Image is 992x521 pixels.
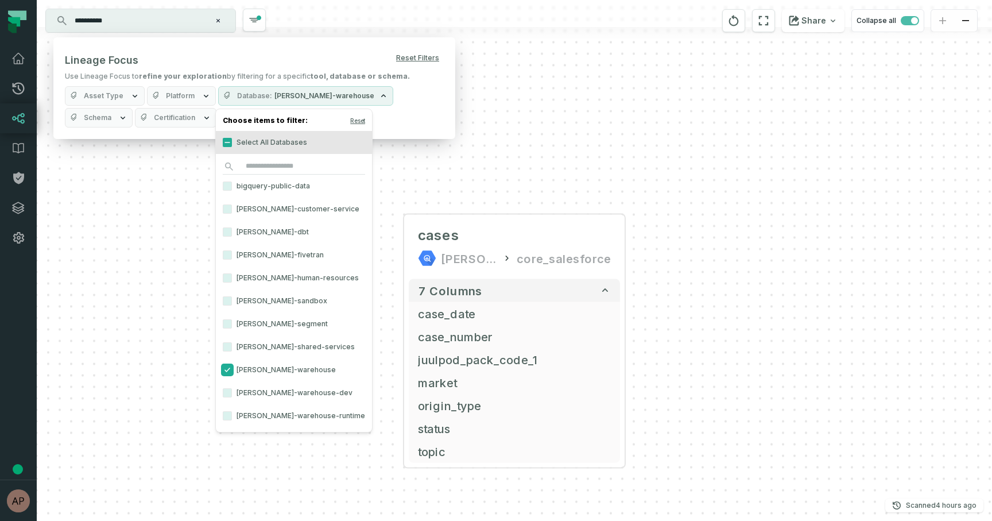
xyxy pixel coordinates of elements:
[906,500,976,511] p: Scanned
[223,296,232,306] button: [PERSON_NAME]-sandbox
[65,49,138,72] h5: Lineage Focus
[936,501,976,510] relative-time: Sep 9, 2025, 8:45 AM EDT
[216,335,372,358] label: [PERSON_NAME]-shared-services
[223,388,232,397] button: [PERSON_NAME]-warehouse-dev
[237,91,272,101] span: Database
[409,348,620,371] button: juulpod_pack_code_1
[409,371,620,394] button: market
[218,86,393,106] button: Database[PERSON_NAME]-warehouse
[441,249,497,268] div: juul-warehouse
[223,250,232,260] button: [PERSON_NAME]-fivetran
[223,319,232,329] button: [PERSON_NAME]-segment
[147,86,216,106] button: Platform
[216,131,372,154] label: Select All Databases
[212,15,224,26] button: Clear search query
[84,91,123,101] span: Asset Type
[154,113,195,122] span: Certification
[216,114,372,131] h4: Choose items to filter:
[139,72,227,80] strong: refine your exploration
[409,325,620,348] button: case_number
[418,226,459,245] span: cases
[350,116,365,125] button: Reset
[885,499,983,512] button: Scanned[DATE] 8:45:58 AM
[409,394,620,417] button: origin_type
[223,204,232,214] button: [PERSON_NAME]-customer-service
[65,108,133,128] button: Schema
[517,249,611,268] div: core_salesforce
[216,290,372,312] label: [PERSON_NAME]-sandbox
[216,404,372,427] label: [PERSON_NAME]-warehouse-runtime
[409,302,620,325] button: case_date
[216,175,372,198] label: bigquery-public-data
[954,10,977,32] button: zoom out
[409,440,620,463] button: topic
[782,9,844,32] button: Share
[13,464,23,474] div: Tooltip anchor
[851,9,924,32] button: Collapse all
[418,374,611,391] span: market
[65,72,444,81] p: Use Lineage Focus to by filtering for a specific
[418,328,611,345] span: case_number
[223,273,232,283] button: [PERSON_NAME]-human-resources
[216,358,372,381] label: [PERSON_NAME]-warehouse
[84,113,111,122] span: Schema
[418,351,611,368] span: juulpod_pack_code_1
[418,305,611,322] span: case_date
[223,227,232,237] button: [PERSON_NAME]-dbt
[274,91,374,101] span: [PERSON_NAME]-warehouse
[223,342,232,352] button: [PERSON_NAME]-shared-services
[418,443,611,460] span: topic
[223,138,232,147] button: Select All Databases
[418,397,611,414] span: origin_type
[409,417,620,440] button: status
[65,86,145,106] button: Asset Type
[418,420,611,437] span: status
[135,108,216,128] button: Certification
[216,244,372,267] label: [PERSON_NAME]-fivetran
[311,72,410,80] strong: tool, database or schema.
[7,489,30,512] img: avatar of Aryan Siddhabathula (c)
[223,365,232,375] button: [PERSON_NAME]-warehouse
[216,198,372,221] label: [PERSON_NAME]-customer-service
[166,91,195,101] span: Platform
[216,381,372,404] label: [PERSON_NAME]-warehouse-dev
[223,182,232,191] button: bigquery-public-data
[216,267,372,290] label: [PERSON_NAME]-human-resources
[216,221,372,244] label: [PERSON_NAME]-dbt
[392,49,444,67] button: Reset Filters
[223,411,232,420] button: [PERSON_NAME]-warehouse-runtime
[418,284,482,298] span: 7 columns
[216,312,372,335] label: [PERSON_NAME]-segment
